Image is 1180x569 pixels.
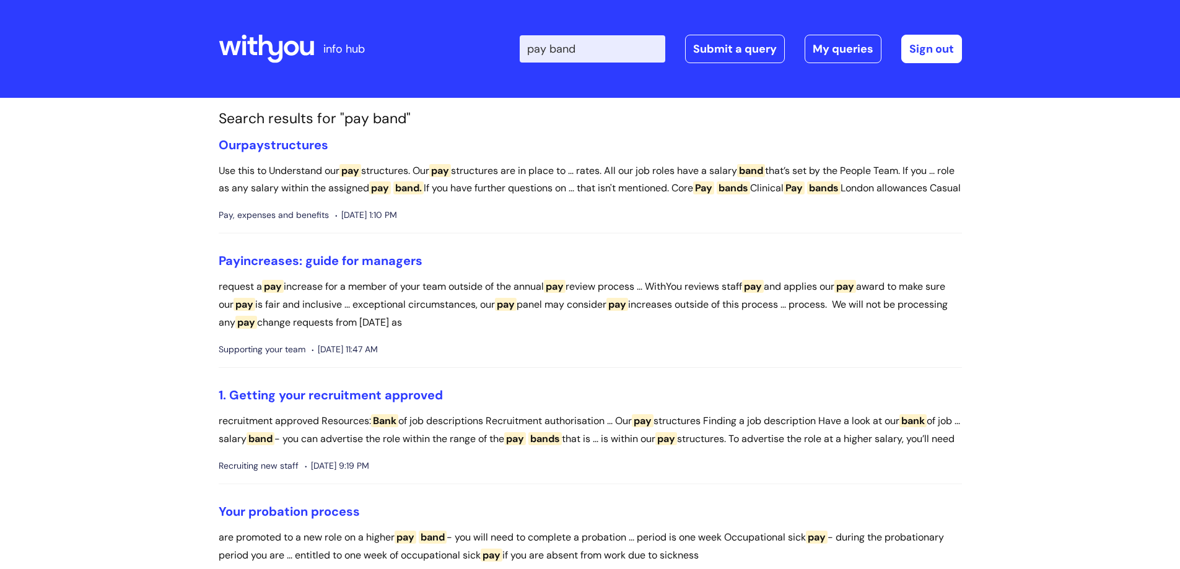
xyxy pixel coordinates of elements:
span: bands [717,181,750,194]
input: Search [520,35,665,63]
span: pay [632,414,653,427]
a: My queries [805,35,881,63]
span: [DATE] 11:47 AM [312,342,378,357]
span: pay [606,298,628,311]
span: pay [834,280,856,293]
span: band [737,164,765,177]
a: Ourpaystructures [219,137,328,153]
span: band [247,432,274,445]
span: pay [544,280,566,293]
span: pay [235,316,257,329]
p: are promoted to a new role on a higher - you will need to complete a probation ... period is one ... [219,529,962,565]
span: Pay [693,181,714,194]
a: Sign out [901,35,962,63]
span: pay [742,280,764,293]
span: pay [262,280,284,293]
span: [DATE] 9:19 PM [305,458,369,474]
span: Supporting your team [219,342,305,357]
p: recruitment approved Resources: of job descriptions Recruitment authorisation ... Our structures ... [219,412,962,448]
a: 1. Getting your recruitment approved [219,387,443,403]
span: bank [899,414,927,427]
span: Recruiting new staff [219,458,299,474]
span: bands [807,181,841,194]
span: pay [481,549,502,562]
span: pay [806,531,828,544]
span: Pay [219,253,240,269]
a: Submit a query [685,35,785,63]
span: pay [395,531,416,544]
span: bands [528,432,562,445]
a: Your probation process [219,503,360,519]
span: pay [369,181,391,194]
p: request a increase for a member of your team outside of the annual review process ... WithYou rev... [219,278,962,331]
span: pay [339,164,361,177]
span: Pay, expenses and benefits [219,207,329,223]
span: pay [504,432,526,445]
span: pay [655,432,677,445]
span: Pay [784,181,805,194]
span: pay [241,137,264,153]
a: Payincreases: guide for managers [219,253,422,269]
p: Use this to Understand our structures. Our structures are in place to ... rates. All our job role... [219,162,962,198]
span: band [419,531,447,544]
h1: Search results for "pay band" [219,110,962,128]
span: Bank [371,414,398,427]
span: pay [495,298,517,311]
p: info hub [323,39,365,59]
span: band. [393,181,424,194]
span: pay [429,164,451,177]
span: [DATE] 1:10 PM [335,207,397,223]
span: pay [234,298,255,311]
div: | - [520,35,962,63]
